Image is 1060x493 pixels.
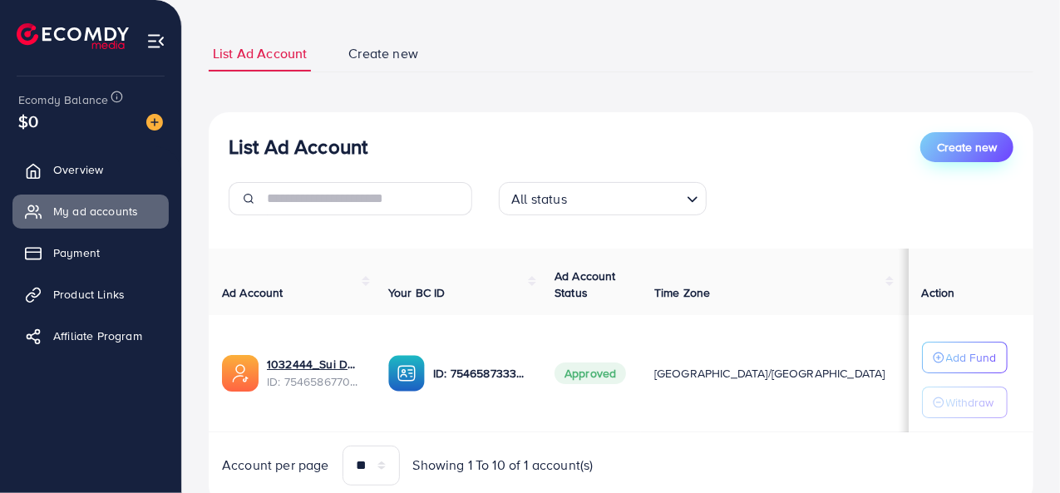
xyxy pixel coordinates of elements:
a: Payment [12,236,169,269]
button: Create new [920,132,1013,162]
p: ID: 7546587333739692049 [433,363,528,383]
span: Ad Account [222,284,283,301]
span: Time Zone [654,284,710,301]
span: Payment [53,244,100,261]
button: Add Fund [922,342,1008,373]
img: ic-ads-acc.e4c84228.svg [222,355,259,392]
iframe: Chat [989,418,1048,481]
p: Withdraw [946,392,994,412]
span: Create new [348,44,418,63]
img: logo [17,23,129,49]
a: My ad accounts [12,195,169,228]
span: Product Links [53,286,125,303]
span: $0 [18,109,38,133]
p: Add Fund [946,348,997,367]
span: Ad Account Status [555,268,616,301]
span: Ecomdy Balance [18,91,108,108]
img: image [146,114,163,131]
h3: List Ad Account [229,135,367,159]
span: My ad accounts [53,203,138,219]
a: Product Links [12,278,169,311]
span: ID: 7546586770415239176 [267,373,362,390]
span: Account per page [222,456,329,475]
a: 1032444_Sui Dhaga Resham_1757076861174 [267,356,362,372]
span: List Ad Account [213,44,307,63]
a: Affiliate Program [12,319,169,352]
span: Affiliate Program [53,328,142,344]
span: Approved [555,362,626,384]
img: menu [146,32,165,51]
input: Search for option [572,184,680,211]
span: Your BC ID [388,284,446,301]
span: [GEOGRAPHIC_DATA]/[GEOGRAPHIC_DATA] [654,365,885,382]
div: Search for option [499,182,707,215]
span: All status [508,187,570,211]
span: Action [922,284,955,301]
button: Withdraw [922,387,1008,418]
div: <span class='underline'>1032444_Sui Dhaga Resham_1757076861174</span></br>7546586770415239176 [267,356,362,390]
span: Showing 1 To 10 of 1 account(s) [413,456,594,475]
img: ic-ba-acc.ded83a64.svg [388,355,425,392]
a: Overview [12,153,169,186]
span: Create new [937,139,997,155]
span: Overview [53,161,103,178]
